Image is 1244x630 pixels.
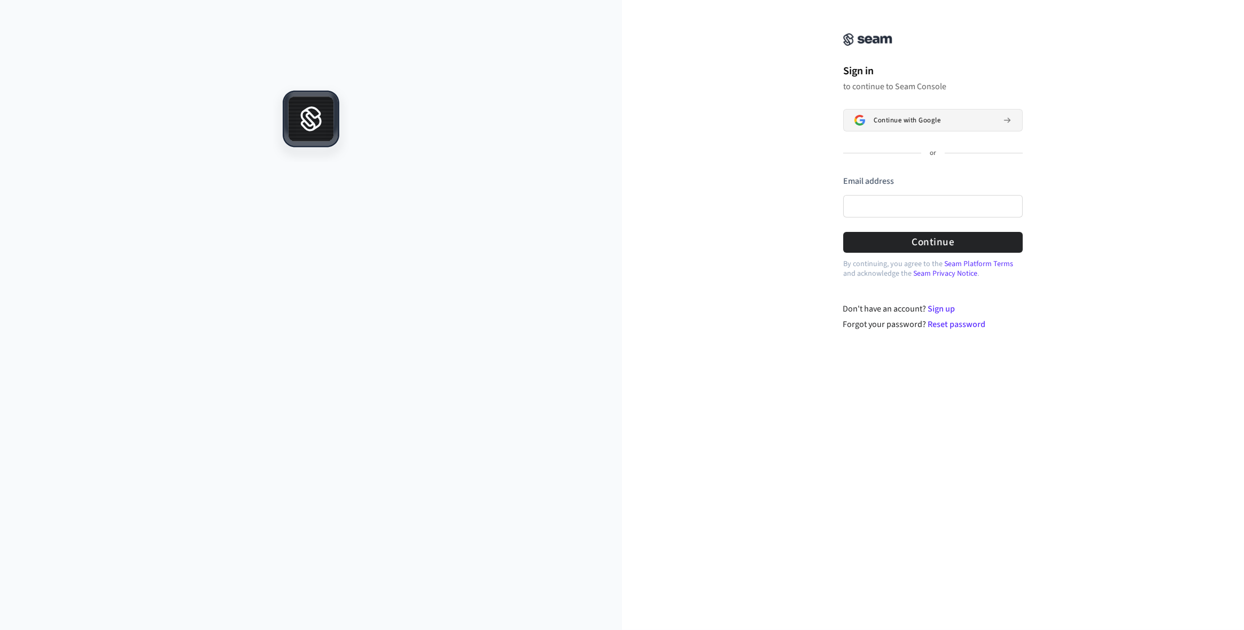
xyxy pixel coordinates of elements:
[913,268,977,279] a: Seam Privacy Notice
[930,149,936,158] p: or
[843,175,894,187] label: Email address
[928,318,986,330] a: Reset password
[928,303,955,315] a: Sign up
[854,115,865,126] img: Sign in with Google
[843,63,1023,79] h1: Sign in
[843,81,1023,92] p: to continue to Seam Console
[843,318,1023,331] div: Forgot your password?
[843,109,1023,131] button: Sign in with GoogleContinue with Google
[843,232,1023,253] button: Continue
[843,302,1023,315] div: Don't have an account?
[944,259,1013,269] a: Seam Platform Terms
[843,259,1023,278] p: By continuing, you agree to the and acknowledge the .
[874,116,940,125] span: Continue with Google
[843,33,892,46] img: Seam Console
